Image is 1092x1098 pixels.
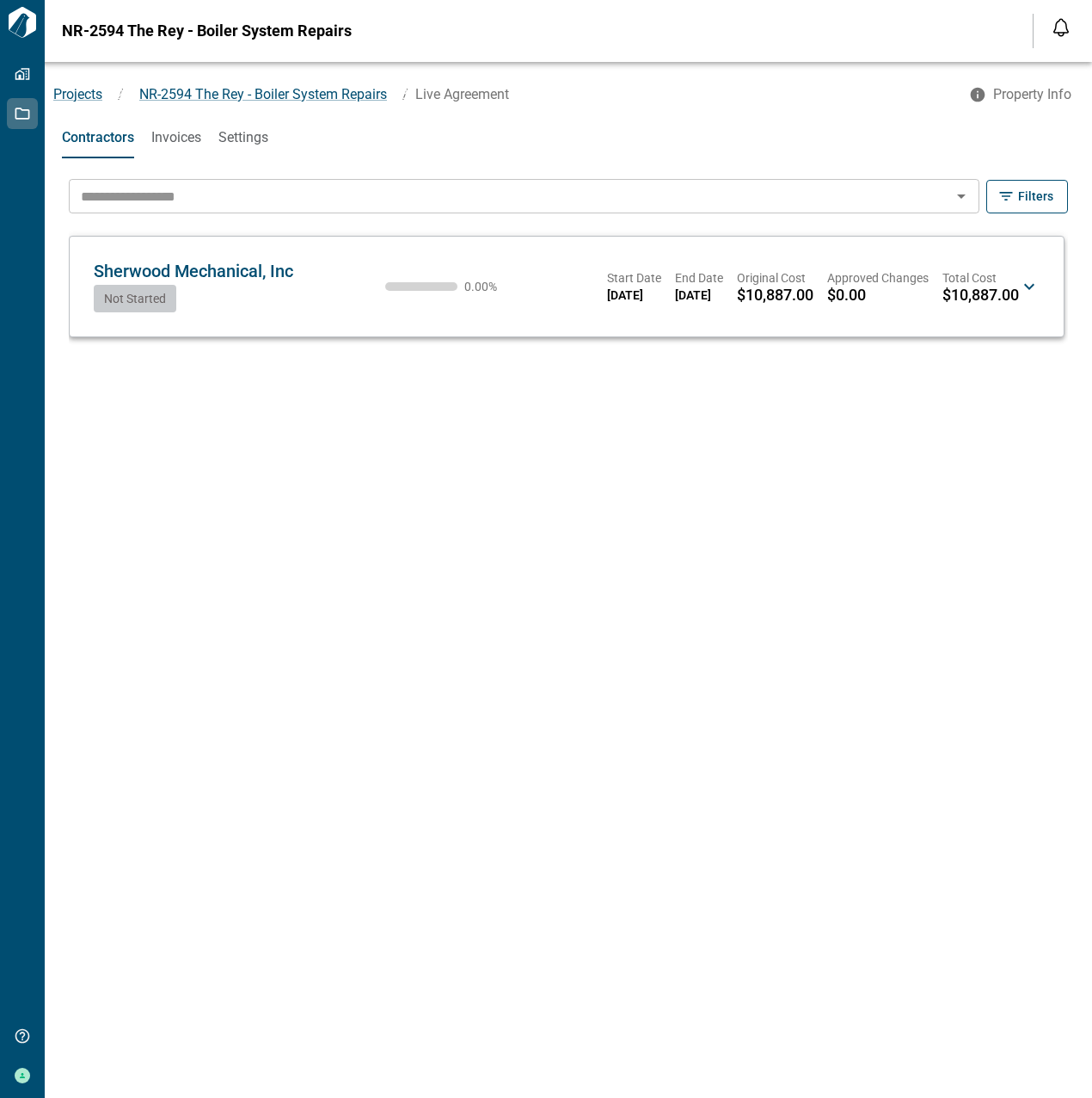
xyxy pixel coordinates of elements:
[1018,188,1053,205] span: Filters
[959,79,1085,110] button: Property Info
[218,129,268,146] span: Settings
[675,269,723,287] span: End Date
[151,129,201,146] span: Invoices
[139,86,387,102] span: NR-2594 The Rey - Boiler System Repairs
[949,184,973,208] button: Open
[942,287,1019,304] span: $10,887.00
[827,287,866,304] span: $0.00
[986,180,1068,213] button: Filters
[62,129,134,146] span: Contractors
[94,261,293,281] span: Sherwood Mechanical, Inc
[62,22,352,40] span: NR-2594 The Rey - Boiler System Repairs
[45,84,959,105] nav: breadcrumb
[464,281,516,293] span: 0.00 %
[675,287,723,304] span: [DATE]
[415,86,509,102] span: Live Agreement
[607,287,661,304] span: [DATE]
[53,86,102,102] a: Projects
[993,86,1071,103] span: Property Info
[45,117,1092,158] div: base tabs
[607,269,661,287] span: Start Date
[737,269,813,287] span: Original Cost
[104,292,166,305] span: Not Started
[942,269,1019,287] span: Total Cost
[87,250,1046,323] div: Sherwood Mechanical, IncNot Started0.00%Start Date[DATE]End Date[DATE]Original Cost$10,887.00Appr...
[737,287,813,304] span: $10,887.00
[827,269,929,287] span: Approved Changes
[1047,14,1075,41] button: Open notification feed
